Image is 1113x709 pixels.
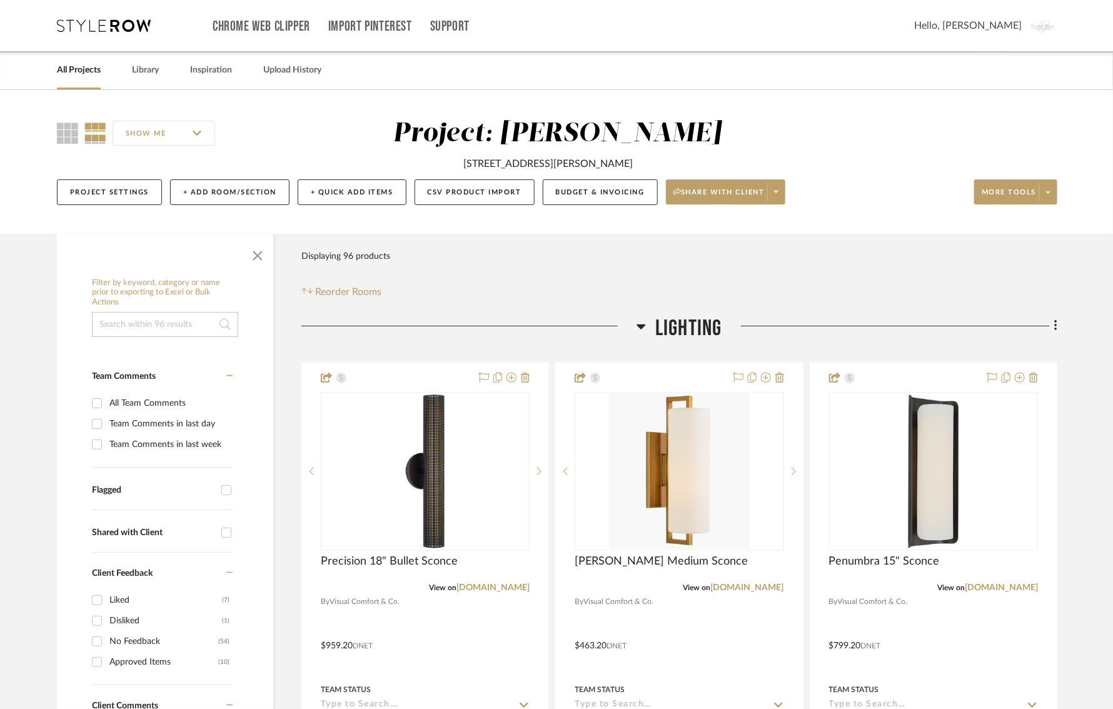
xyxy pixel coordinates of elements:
[109,631,218,651] div: No Feedback
[92,569,153,578] span: Client Feedback
[109,414,229,434] div: Team Comments in last day
[829,684,879,695] div: Team Status
[321,555,458,568] span: Precision 18" Bullet Sconce
[218,631,229,651] div: (54)
[829,555,940,568] span: Penumbra 15" Sconce
[92,485,215,496] div: Flagged
[57,179,162,205] button: Project Settings
[321,684,371,695] div: Team Status
[92,372,156,381] span: Team Comments
[575,555,748,568] span: [PERSON_NAME] Medium Sconce
[301,244,390,269] div: Displaying 96 products
[430,21,470,32] a: Support
[673,188,765,206] span: Share with client
[609,393,750,550] img: Bowen Medium Sconce
[316,284,382,299] span: Reorder Rooms
[57,62,101,79] a: All Projects
[109,611,222,631] div: Disliked
[543,179,658,205] button: Budget & Invoicing
[982,188,1036,206] span: More tools
[170,179,290,205] button: + Add Room/Section
[937,584,965,591] span: View on
[464,156,633,171] div: [STREET_ADDRESS][PERSON_NAME]
[666,179,786,204] button: Share with client
[245,241,270,266] button: Close
[575,596,583,608] span: By
[190,62,232,79] a: Inspiration
[347,393,503,550] img: Precision 18" Bullet Sconce
[965,583,1038,592] a: [DOMAIN_NAME]
[429,584,456,591] span: View on
[109,435,229,455] div: Team Comments in last week
[974,179,1057,204] button: More tools
[263,62,321,79] a: Upload History
[109,590,222,610] div: Liked
[711,583,784,592] a: [DOMAIN_NAME]
[328,21,412,32] a: Import Pinterest
[301,284,382,299] button: Reorder Rooms
[829,596,838,608] span: By
[109,652,218,672] div: Approved Items
[213,21,310,32] a: Chrome Web Clipper
[456,583,530,592] a: [DOMAIN_NAME]
[92,528,215,538] div: Shared with Client
[914,18,1022,33] span: Hello, [PERSON_NAME]
[218,652,229,672] div: (10)
[1031,13,1057,39] img: avatar
[298,179,406,205] button: + Quick Add Items
[683,584,711,591] span: View on
[393,121,722,147] div: Project: [PERSON_NAME]
[132,62,159,79] a: Library
[92,312,238,337] input: Search within 96 results
[222,611,229,631] div: (1)
[109,393,229,413] div: All Team Comments
[321,596,330,608] span: By
[222,590,229,610] div: (7)
[415,179,535,205] button: CSV Product Import
[655,315,722,342] span: Lighting
[838,596,908,608] span: Visual Comfort & Co.
[575,684,625,695] div: Team Status
[330,596,400,608] span: Visual Comfort & Co.
[855,393,1012,550] img: Penumbra 15" Sconce
[583,596,653,608] span: Visual Comfort & Co.
[92,278,238,308] h6: Filter by keyword, category or name prior to exporting to Excel or Bulk Actions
